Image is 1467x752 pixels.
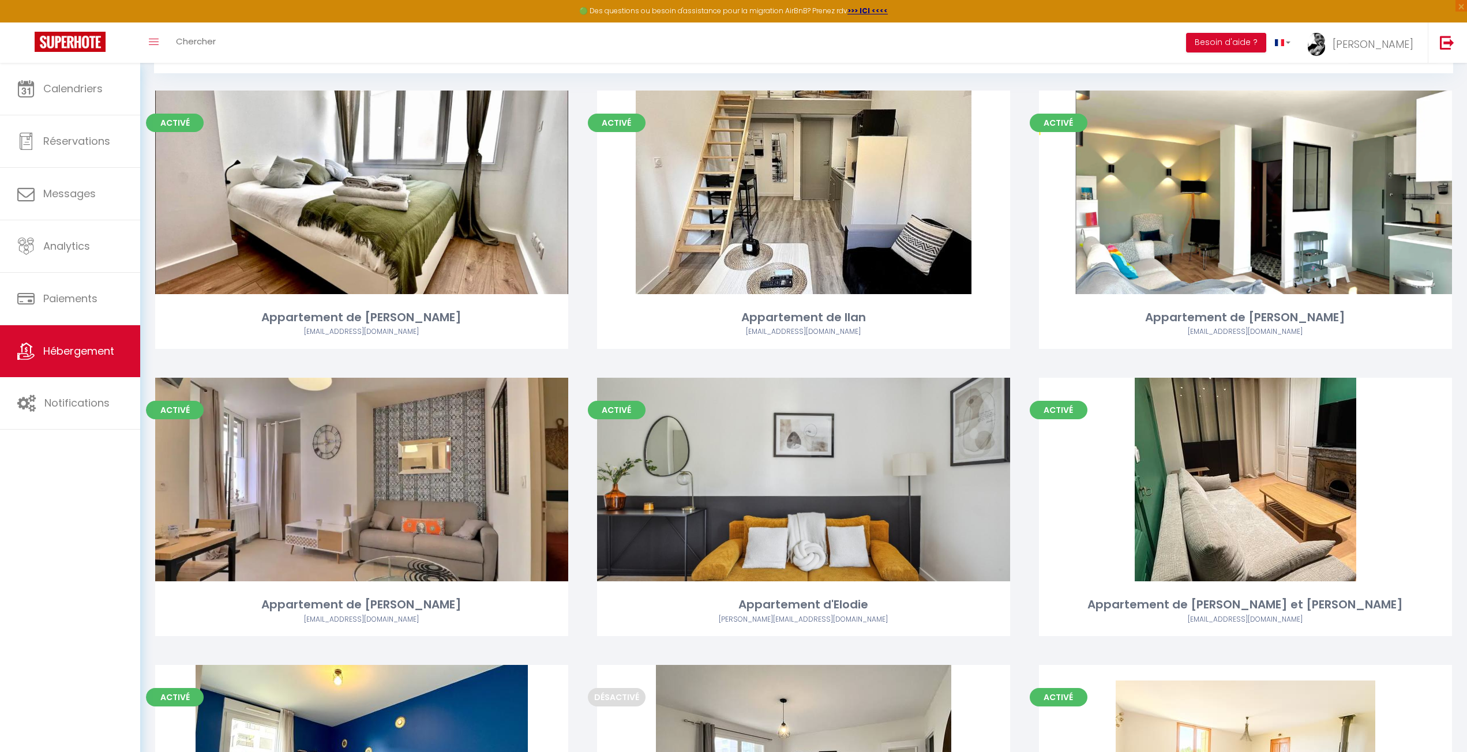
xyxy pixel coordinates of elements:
[44,396,110,410] span: Notifications
[1440,35,1454,50] img: logout
[597,309,1010,326] div: Appartement de Ilan
[1030,401,1087,419] span: Activé
[43,81,103,96] span: Calendriers
[43,186,96,201] span: Messages
[597,614,1010,625] div: Airbnb
[588,401,646,419] span: Activé
[35,32,106,52] img: Super Booking
[1039,596,1452,614] div: Appartement de [PERSON_NAME] et [PERSON_NAME]
[1039,326,1452,337] div: Airbnb
[597,596,1010,614] div: Appartement d'Elodie
[146,688,204,706] span: Activé
[155,326,568,337] div: Airbnb
[146,401,204,419] span: Activé
[1308,33,1325,56] img: ...
[43,344,114,358] span: Hébergement
[43,291,97,306] span: Paiements
[155,614,568,625] div: Airbnb
[176,35,216,47] span: Chercher
[146,114,204,132] span: Activé
[1030,114,1087,132] span: Activé
[597,326,1010,337] div: Airbnb
[1030,688,1087,706] span: Activé
[155,309,568,326] div: Appartement de [PERSON_NAME]
[1186,33,1266,52] button: Besoin d'aide ?
[1299,22,1428,63] a: ... [PERSON_NAME]
[1039,614,1452,625] div: Airbnb
[588,114,646,132] span: Activé
[43,134,110,148] span: Réservations
[43,239,90,253] span: Analytics
[588,688,646,706] span: Désactivé
[847,6,888,16] a: >>> ICI <<<<
[1333,37,1413,51] span: [PERSON_NAME]
[167,22,224,63] a: Chercher
[1039,309,1452,326] div: Appartement de [PERSON_NAME]
[155,596,568,614] div: Appartement de [PERSON_NAME]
